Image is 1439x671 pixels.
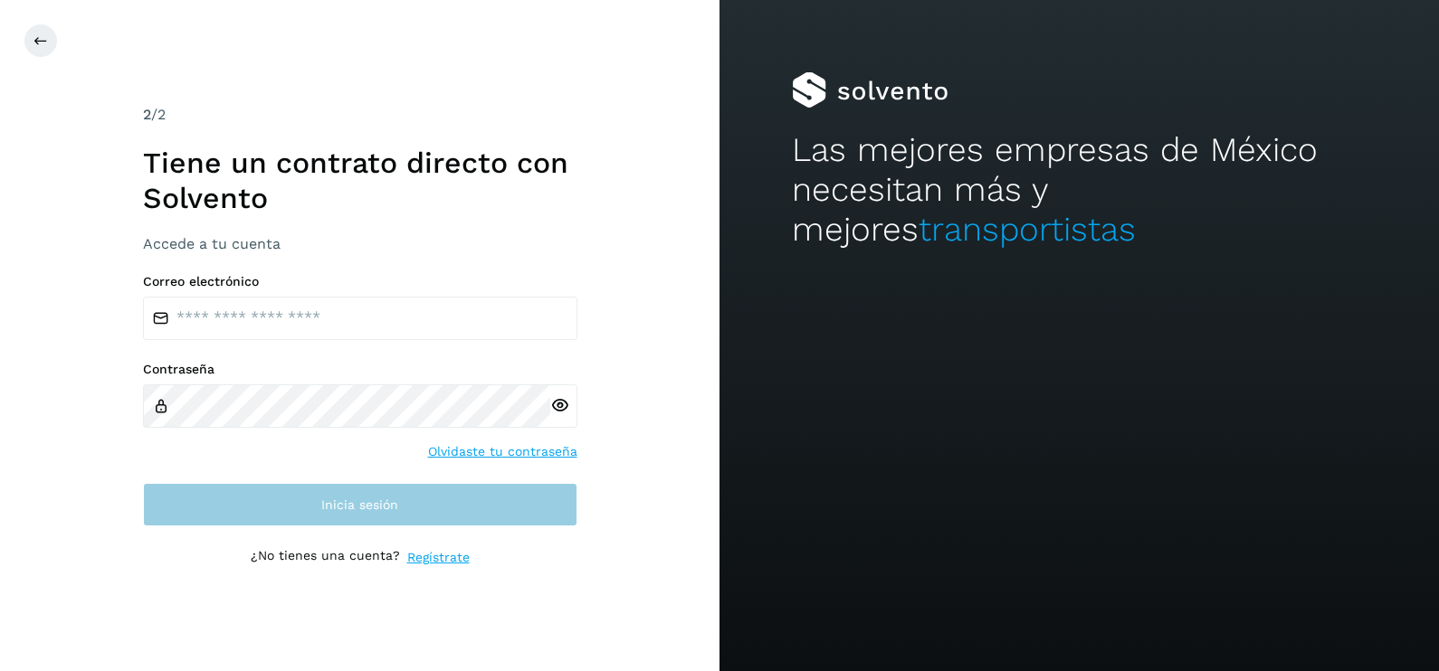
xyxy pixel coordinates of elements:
span: Inicia sesión [321,498,398,511]
span: 2 [143,106,151,123]
h2: Las mejores empresas de México necesitan más y mejores [792,130,1368,250]
label: Correo electrónico [143,274,577,289]
p: ¿No tienes una cuenta? [251,548,400,567]
h3: Accede a tu cuenta [143,235,577,252]
a: Olvidaste tu contraseña [428,442,577,461]
label: Contraseña [143,362,577,377]
a: Regístrate [407,548,470,567]
button: Inicia sesión [143,483,577,526]
span: transportistas [919,210,1136,249]
h1: Tiene un contrato directo con Solvento [143,146,577,215]
div: /2 [143,104,577,126]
